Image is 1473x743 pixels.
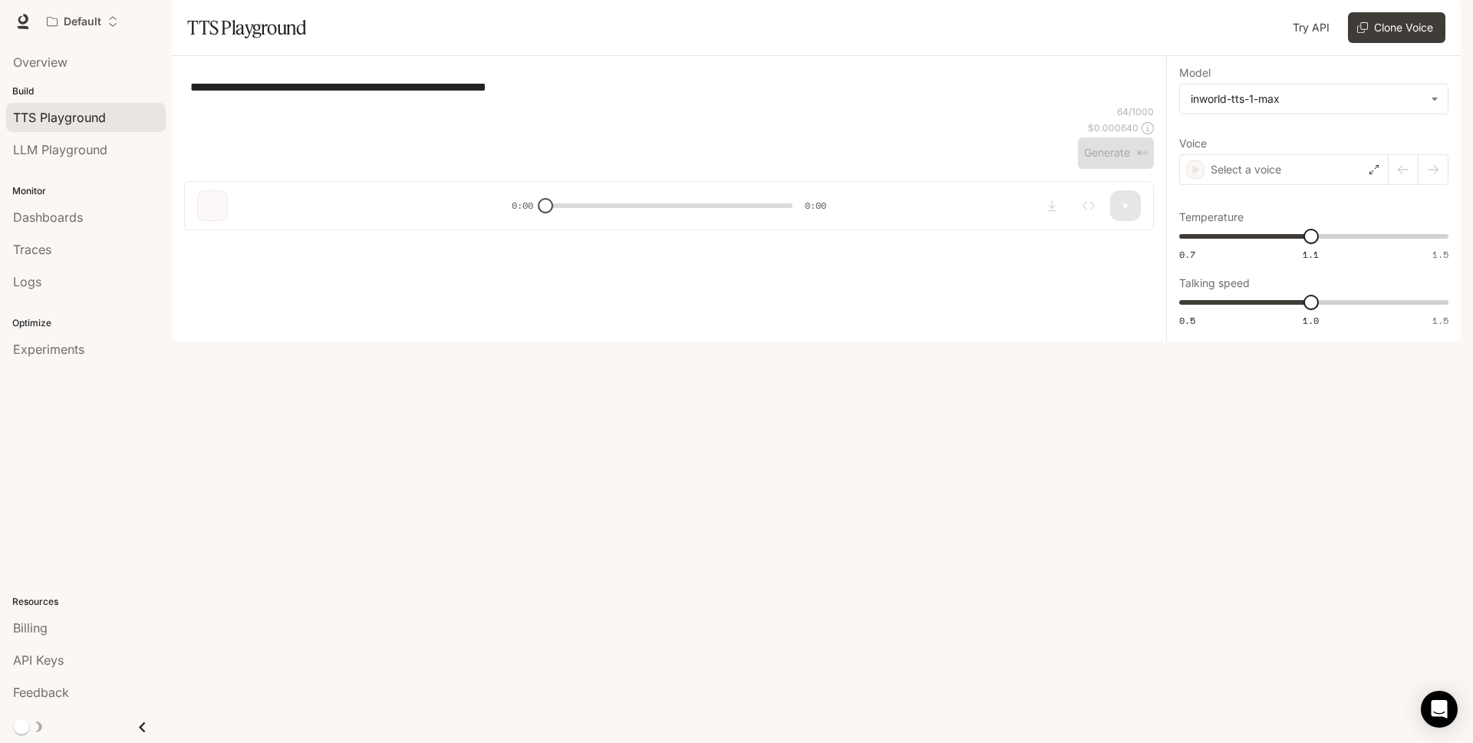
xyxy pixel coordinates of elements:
[1303,248,1319,261] span: 1.1
[1287,12,1336,43] a: Try API
[1421,691,1458,728] div: Open Intercom Messenger
[1348,12,1445,43] button: Clone Voice
[1088,121,1139,134] p: $ 0.000640
[1211,162,1281,177] p: Select a voice
[40,6,125,37] button: Open workspace menu
[1179,278,1250,289] p: Talking speed
[64,15,101,28] p: Default
[1180,84,1448,114] div: inworld-tts-1-max
[1432,314,1448,327] span: 1.5
[1117,105,1154,118] p: 64 / 1000
[1303,314,1319,327] span: 1.0
[1191,91,1423,107] div: inworld-tts-1-max
[187,12,306,43] h1: TTS Playground
[1179,212,1244,223] p: Temperature
[1179,314,1195,327] span: 0.5
[1432,248,1448,261] span: 1.5
[1179,138,1207,149] p: Voice
[1179,68,1211,78] p: Model
[1179,248,1195,261] span: 0.7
